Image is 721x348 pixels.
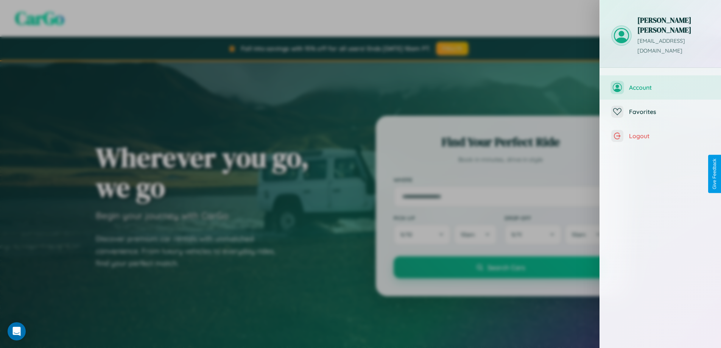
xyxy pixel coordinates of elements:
button: Favorites [600,100,721,124]
span: Logout [629,132,710,140]
h3: [PERSON_NAME] [PERSON_NAME] [637,15,710,35]
div: Open Intercom Messenger [8,322,26,340]
p: [EMAIL_ADDRESS][DOMAIN_NAME] [637,36,710,56]
button: Account [600,75,721,100]
span: Favorites [629,108,710,115]
div: Give Feedback [712,159,717,189]
button: Logout [600,124,721,148]
span: Account [629,84,710,91]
